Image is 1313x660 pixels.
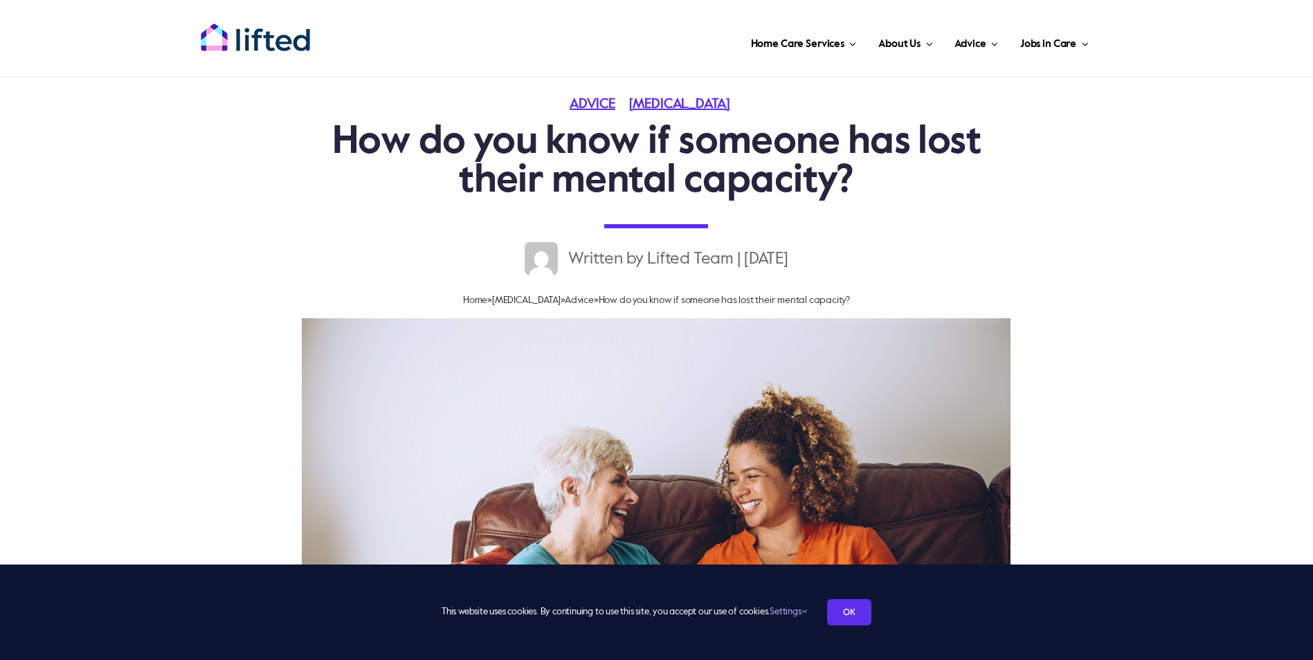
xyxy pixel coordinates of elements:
[629,98,743,111] a: [MEDICAL_DATA]
[770,607,806,616] a: Settings
[295,123,1019,201] h1: How do you know if someone has lost their mental capacity?
[747,21,861,62] a: Home Care Services
[200,23,311,37] a: lifted-logo
[599,295,850,305] span: How do you know if someone has lost their mental capacity?
[442,601,806,623] span: This website uses cookies. By continuing to use this site, you accept our use of cookies.
[492,295,561,305] a: [MEDICAL_DATA]
[827,599,871,625] a: OK
[570,98,743,111] span: Categories: ,
[751,33,844,55] span: Home Care Services
[295,289,1019,311] nav: Breadcrumb
[570,98,629,111] a: Advice
[1016,21,1093,62] a: Jobs in Care
[1020,33,1076,55] span: Jobs in Care
[954,33,986,55] span: Advice
[355,21,1093,62] nav: Main Menu
[878,33,921,55] span: About Us
[874,21,936,62] a: About Us
[463,295,850,305] span: » » »
[463,295,487,305] a: Home
[565,295,594,305] a: Advice
[950,21,1002,62] a: Advice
